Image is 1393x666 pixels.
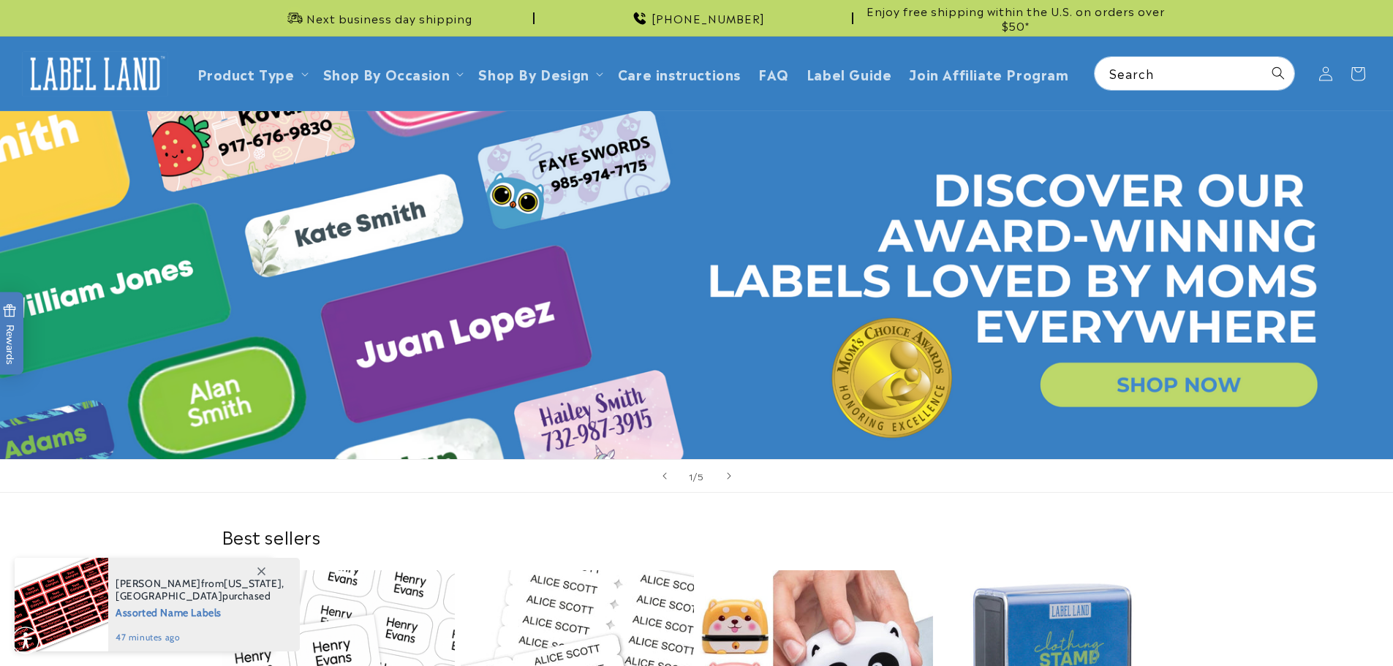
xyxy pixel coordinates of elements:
[224,577,282,590] span: [US_STATE]
[116,577,201,590] span: [PERSON_NAME]
[652,11,765,26] span: [PHONE_NUMBER]
[189,56,314,91] summary: Product Type
[306,11,472,26] span: Next business day shipping
[478,64,589,83] a: Shop By Design
[693,469,698,483] span: /
[900,56,1077,91] a: Join Affiliate Program
[689,469,693,483] span: 1
[609,56,750,91] a: Care instructions
[1262,57,1294,89] button: Search
[323,65,450,82] span: Shop By Occasion
[859,4,1172,32] span: Enjoy free shipping within the U.S. on orders over $50*
[713,460,745,492] button: Next slide
[314,56,470,91] summary: Shop By Occasion
[758,65,789,82] span: FAQ
[116,589,222,602] span: [GEOGRAPHIC_DATA]
[798,56,901,91] a: Label Guide
[469,56,608,91] summary: Shop By Design
[649,460,681,492] button: Previous slide
[17,45,174,102] a: Label Land
[222,525,1172,548] h2: Best sellers
[618,65,741,82] span: Care instructions
[750,56,798,91] a: FAQ
[698,469,704,483] span: 5
[807,65,892,82] span: Label Guide
[116,578,284,602] span: from , purchased
[22,51,168,97] img: Label Land
[197,64,295,83] a: Product Type
[909,65,1068,82] span: Join Affiliate Program
[3,303,17,364] span: Rewards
